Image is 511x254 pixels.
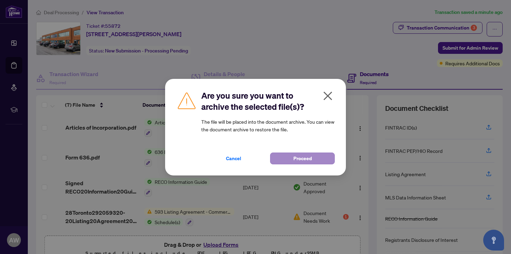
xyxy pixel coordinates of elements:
button: Open asap [483,230,504,251]
button: Cancel [201,153,266,164]
span: Proceed [293,153,312,164]
span: Cancel [226,153,241,164]
article: The file will be placed into the document archive. You can view the document archive to restore t... [201,118,335,133]
button: Proceed [270,153,335,164]
span: close [322,90,333,101]
h2: Are you sure you want to archive the selected file(s)? [201,90,335,112]
img: Caution Icon [176,90,197,111]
